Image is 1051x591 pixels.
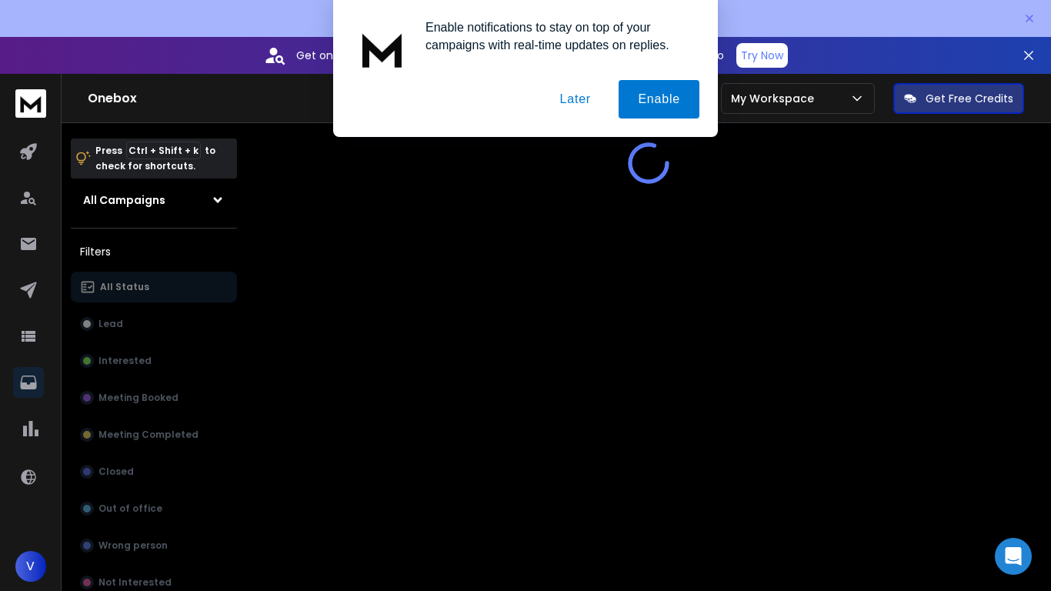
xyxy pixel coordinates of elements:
h1: All Campaigns [83,192,165,208]
button: Later [540,80,609,119]
button: V [15,551,46,582]
p: Press to check for shortcuts. [95,143,215,174]
div: Enable notifications to stay on top of your campaigns with real-time updates on replies. [413,18,699,54]
button: Enable [619,80,699,119]
div: Open Intercom Messenger [995,538,1032,575]
img: notification icon [352,18,413,80]
button: All Campaigns [71,185,237,215]
span: Ctrl + Shift + k [126,142,201,159]
h3: Filters [71,241,237,262]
